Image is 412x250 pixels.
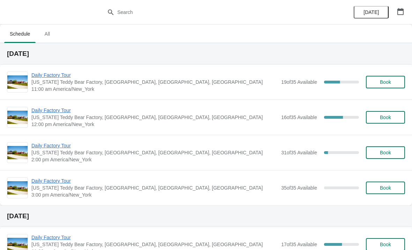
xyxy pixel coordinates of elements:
[281,79,317,85] span: 19 of 35 Available
[31,184,278,191] span: [US_STATE] Teddy Bear Factory, [GEOGRAPHIC_DATA], [GEOGRAPHIC_DATA], [GEOGRAPHIC_DATA]
[380,115,391,120] span: Book
[31,114,278,121] span: [US_STATE] Teddy Bear Factory, [GEOGRAPHIC_DATA], [GEOGRAPHIC_DATA], [GEOGRAPHIC_DATA]
[31,86,278,93] span: 11:00 am America/New_York
[7,213,405,220] h2: [DATE]
[7,146,28,160] img: Daily Factory Tour | Vermont Teddy Bear Factory, Shelburne Road, Shelburne, VT, USA | 2:00 pm Ame...
[366,76,405,88] button: Book
[380,242,391,247] span: Book
[7,111,28,124] img: Daily Factory Tour | Vermont Teddy Bear Factory, Shelburne Road, Shelburne, VT, USA | 12:00 pm Am...
[366,146,405,159] button: Book
[281,150,317,155] span: 31 of 35 Available
[31,121,278,128] span: 12:00 pm America/New_York
[31,79,278,86] span: [US_STATE] Teddy Bear Factory, [GEOGRAPHIC_DATA], [GEOGRAPHIC_DATA], [GEOGRAPHIC_DATA]
[31,156,278,163] span: 2:00 pm America/New_York
[281,185,317,191] span: 35 of 35 Available
[7,75,28,89] img: Daily Factory Tour | Vermont Teddy Bear Factory, Shelburne Road, Shelburne, VT, USA | 11:00 am Am...
[4,28,36,40] span: Schedule
[31,149,278,156] span: [US_STATE] Teddy Bear Factory, [GEOGRAPHIC_DATA], [GEOGRAPHIC_DATA], [GEOGRAPHIC_DATA]
[31,241,278,248] span: [US_STATE] Teddy Bear Factory, [GEOGRAPHIC_DATA], [GEOGRAPHIC_DATA], [GEOGRAPHIC_DATA]
[31,191,278,198] span: 3:00 pm America/New_York
[363,9,379,15] span: [DATE]
[366,111,405,124] button: Book
[31,107,278,114] span: Daily Factory Tour
[380,150,391,155] span: Book
[281,242,317,247] span: 17 of 35 Available
[38,28,56,40] span: All
[380,79,391,85] span: Book
[7,181,28,195] img: Daily Factory Tour | Vermont Teddy Bear Factory, Shelburne Road, Shelburne, VT, USA | 3:00 pm Ame...
[31,177,278,184] span: Daily Factory Tour
[366,182,405,194] button: Book
[354,6,389,19] button: [DATE]
[31,72,278,79] span: Daily Factory Tour
[7,50,405,57] h2: [DATE]
[380,185,391,191] span: Book
[281,115,317,120] span: 16 of 35 Available
[31,234,278,241] span: Daily Factory Tour
[31,142,278,149] span: Daily Factory Tour
[117,6,309,19] input: Search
